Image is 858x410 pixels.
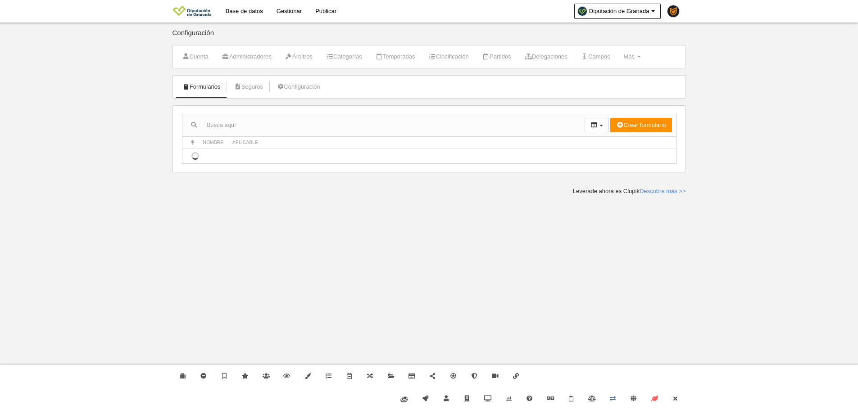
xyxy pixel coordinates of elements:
[618,50,645,63] a: Más
[623,53,635,60] span: Más
[272,80,325,94] a: Configuración
[424,50,474,63] a: Clasificación
[203,140,224,145] span: Nombre
[589,7,649,16] span: Diputación de Granada
[280,50,318,63] a: Árbitros
[667,5,679,17] img: PaK018JKw3ps.30x30.jpg
[173,29,686,45] div: Configuración
[182,118,585,132] input: Busca aquí
[232,140,258,145] span: Aplicable
[640,188,686,194] a: Descubre más >>
[610,118,672,132] button: Crear formulario
[400,396,408,402] img: fiware.svg
[217,50,277,63] a: Administradores
[573,187,686,195] div: Leverade ahora es Clupik
[229,80,268,94] a: Seguros
[576,50,615,63] a: Campos
[520,50,572,63] a: Delegaciones
[371,50,420,63] a: Temporadas
[177,50,213,63] a: Cuenta
[321,50,367,63] a: Categorías
[578,7,587,16] img: Oa6SvBRBA39l.30x30.jpg
[574,4,661,19] a: Diputación de Granada
[177,80,226,94] a: Formularios
[173,5,212,16] img: Diputación de Granada
[477,50,516,63] a: Partidos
